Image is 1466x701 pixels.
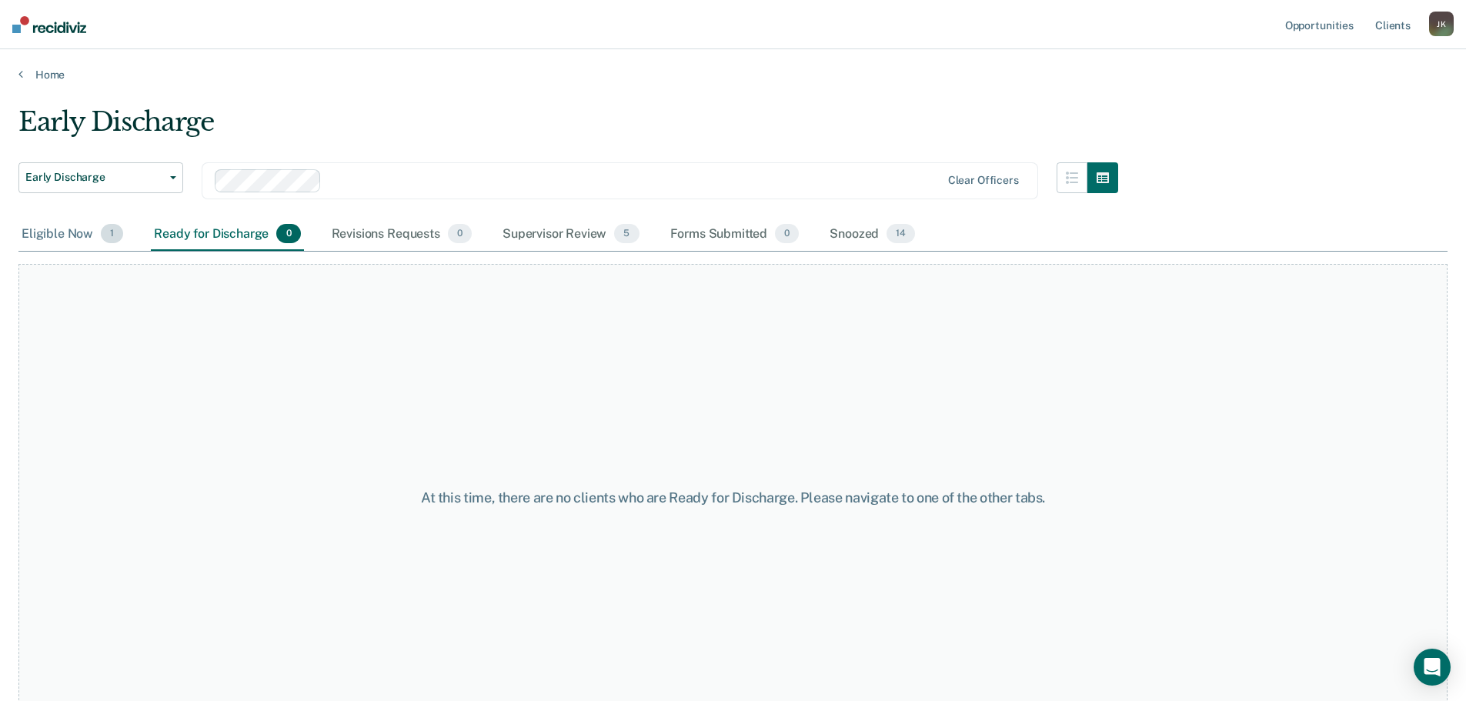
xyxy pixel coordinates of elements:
button: Early Discharge [18,162,183,193]
div: Forms Submitted0 [667,218,803,252]
span: 0 [276,224,300,244]
div: Revisions Requests0 [329,218,475,252]
a: Home [18,68,1448,82]
span: 5 [614,224,639,244]
div: Snoozed14 [827,218,918,252]
div: Early Discharge [18,106,1118,150]
span: 1 [101,224,123,244]
span: 0 [775,224,799,244]
span: 14 [887,224,915,244]
div: Supervisor Review5 [499,218,643,252]
div: Eligible Now1 [18,218,126,252]
div: J K [1429,12,1454,36]
div: At this time, there are no clients who are Ready for Discharge. Please navigate to one of the oth... [376,489,1090,506]
div: Clear officers [948,174,1019,187]
div: Open Intercom Messenger [1414,649,1451,686]
span: Early Discharge [25,171,164,184]
div: Ready for Discharge0 [151,218,303,252]
img: Recidiviz [12,16,86,33]
span: 0 [448,224,472,244]
button: JK [1429,12,1454,36]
